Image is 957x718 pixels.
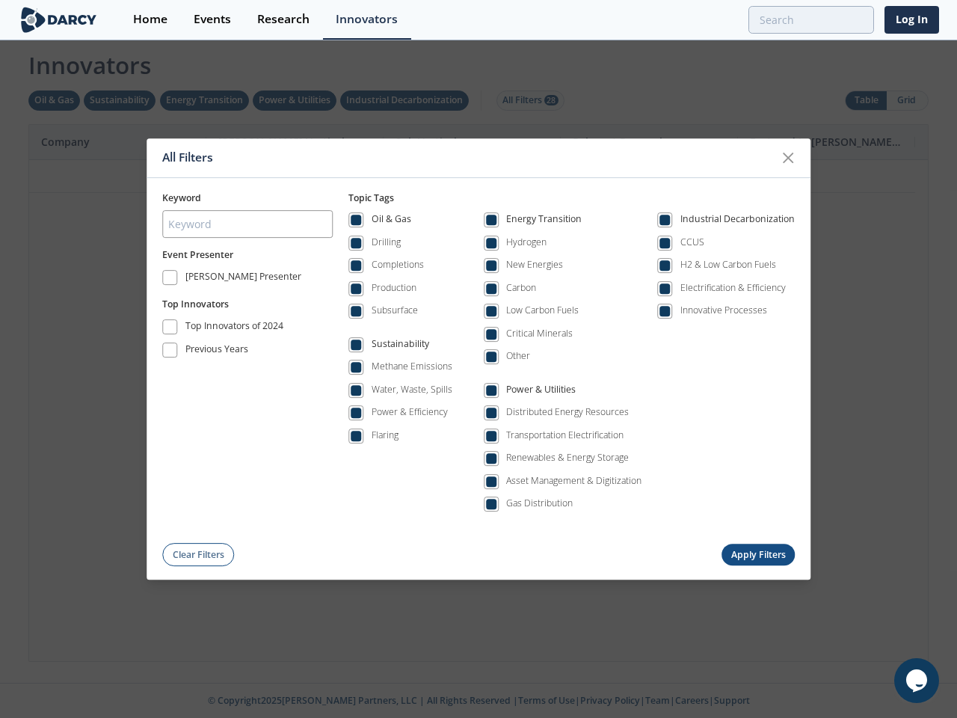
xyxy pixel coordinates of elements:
[680,304,767,318] div: Innovative Processes
[372,360,452,374] div: Methane Emissions
[884,6,939,34] a: Log In
[185,319,283,337] div: Top Innovators of 2024
[18,7,99,33] img: logo-wide.svg
[506,304,579,318] div: Low Carbon Fuels
[162,248,233,262] button: Event Presenter
[257,13,310,25] div: Research
[162,210,333,238] input: Keyword
[372,236,401,249] div: Drilling
[506,406,629,420] div: Distributed Energy Resources
[506,259,563,272] div: New Energies
[506,350,530,363] div: Other
[506,281,536,295] div: Carbon
[680,281,786,295] div: Electrification & Efficiency
[162,544,234,567] button: Clear Filters
[506,236,547,249] div: Hydrogen
[372,213,411,231] div: Oil & Gas
[162,298,229,310] span: Top Innovators
[506,452,629,465] div: Renewables & Energy Storage
[506,327,573,340] div: Critical Minerals
[194,13,231,25] div: Events
[185,343,248,360] div: Previous Years
[372,304,418,318] div: Subsurface
[680,213,795,231] div: Industrial Decarbonization
[162,298,229,311] button: Top Innovators
[162,191,201,204] span: Keyword
[162,248,233,261] span: Event Presenter
[133,13,167,25] div: Home
[185,270,301,288] div: [PERSON_NAME] Presenter
[506,497,573,511] div: Gas Distribution
[336,13,398,25] div: Innovators
[894,658,942,703] iframe: chat widget
[506,213,582,231] div: Energy Transition
[162,144,774,172] div: All Filters
[372,259,424,272] div: Completions
[748,6,874,34] input: Advanced Search
[372,383,452,396] div: Water, Waste, Spills
[680,259,776,272] div: H2 & Low Carbon Fuels
[372,406,448,420] div: Power & Efficiency
[372,337,429,355] div: Sustainability
[372,281,416,295] div: Production
[506,474,641,488] div: Asset Management & Digitization
[372,429,399,442] div: Flaring
[506,429,624,442] div: Transportation Electrification
[348,191,394,204] span: Topic Tags
[721,544,795,566] button: Apply Filters
[680,236,704,249] div: CCUS
[506,383,576,401] div: Power & Utilities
